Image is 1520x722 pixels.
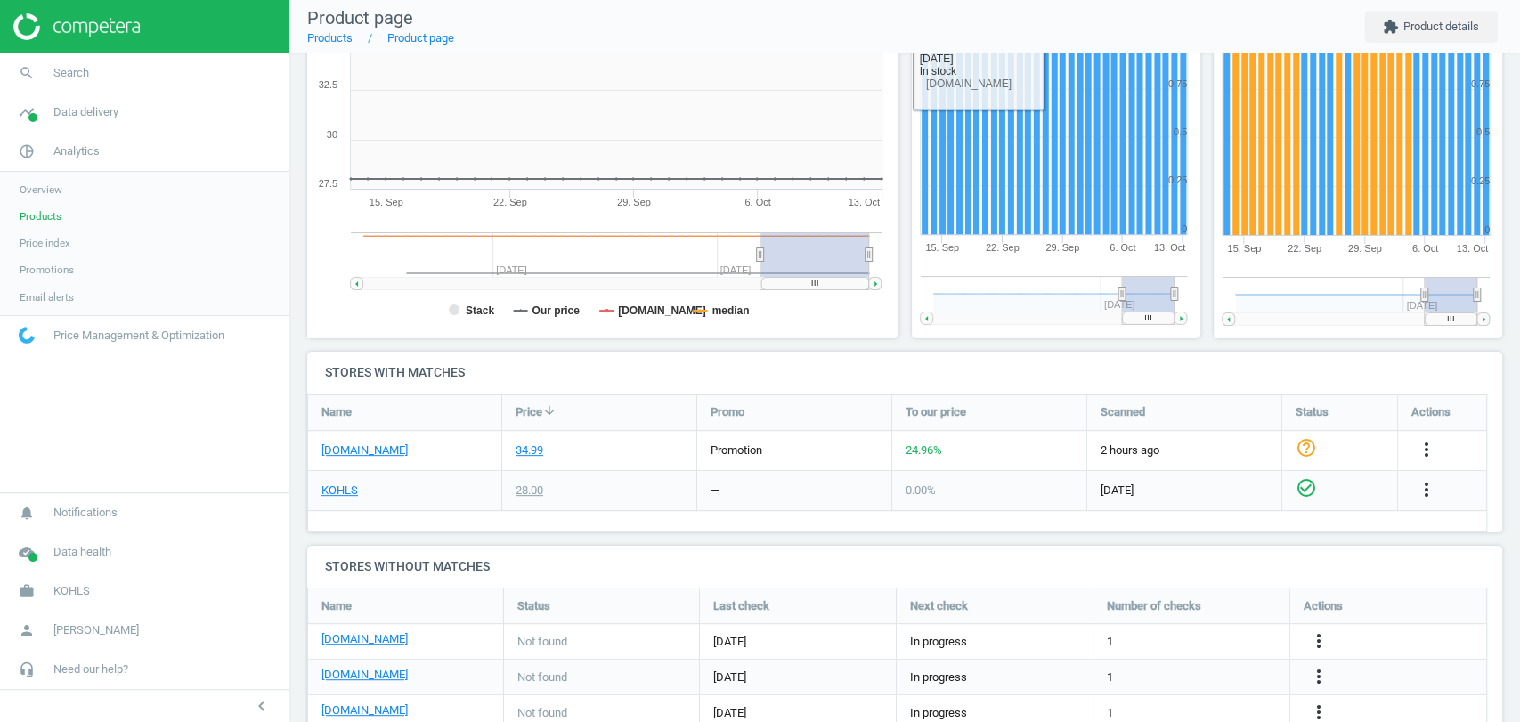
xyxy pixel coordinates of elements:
[1475,126,1489,137] text: 0.5
[713,634,882,650] span: [DATE]
[1456,243,1487,254] tspan: 13. Oct
[711,443,762,457] span: promotion
[20,290,74,304] span: Email alerts
[53,544,111,560] span: Data health
[1416,479,1437,500] i: more_vert
[1101,404,1145,420] span: Scanned
[10,653,44,686] i: headset_mic
[1168,175,1187,186] text: 0.25
[53,583,90,599] span: KOHLS
[1412,243,1438,254] tspan: 6. Oct
[20,209,61,223] span: Products
[1411,404,1451,420] span: Actions
[713,669,882,685] span: [DATE]
[53,104,118,120] span: Data delivery
[517,705,567,721] span: Not found
[517,598,550,614] span: Status
[10,56,44,90] i: search
[713,598,769,614] span: Last check
[466,304,494,317] tspan: Stack
[53,505,118,521] span: Notifications
[910,598,968,614] span: Next check
[20,263,74,277] span: Promotions
[1347,243,1381,254] tspan: 29. Sep
[53,661,128,677] span: Need our help?
[251,695,272,717] i: chevron_left
[1296,437,1317,458] i: help_outline
[321,702,408,718] a: [DOMAIN_NAME]
[10,95,44,129] i: timeline
[1308,630,1329,653] button: more_vert
[307,546,1502,588] h4: Stores without matches
[985,243,1019,254] tspan: 22. Sep
[10,134,44,168] i: pie_chart_outlined
[1416,479,1437,502] button: more_vert
[1296,404,1329,420] span: Status
[53,328,224,344] span: Price Management & Optimization
[1101,483,1268,499] span: [DATE]
[10,496,44,530] i: notifications
[1308,666,1329,689] button: more_vert
[532,304,580,317] tspan: Our price
[19,327,35,344] img: wGWNvw8QSZomAAAAABJRU5ErkJggg==
[516,404,542,420] span: Price
[517,634,567,650] span: Not found
[1416,439,1437,462] button: more_vert
[744,197,770,207] tspan: 6. Oct
[1107,705,1113,721] span: 1
[240,694,284,718] button: chevron_left
[307,7,413,28] span: Product page
[906,443,942,457] span: 24.96 %
[711,404,744,420] span: Promo
[53,622,139,638] span: [PERSON_NAME]
[1470,175,1489,186] text: 0.25
[20,236,70,250] span: Price index
[617,197,651,207] tspan: 29. Sep
[10,574,44,608] i: work
[319,79,337,90] text: 32.5
[1416,439,1437,460] i: more_vert
[1101,442,1268,458] span: 2 hours ago
[1110,243,1135,254] tspan: 6. Oct
[53,65,89,81] span: Search
[711,304,749,317] tspan: median
[321,404,352,420] span: Name
[910,705,967,721] span: In progress
[53,143,100,159] span: Analytics
[321,631,408,647] a: [DOMAIN_NAME]
[1304,598,1343,614] span: Actions
[319,178,337,189] text: 27.5
[1296,477,1317,499] i: check_circle_outline
[327,129,337,140] text: 30
[387,31,454,45] a: Product page
[910,634,967,650] span: In progress
[1308,666,1329,687] i: more_vert
[618,304,706,317] tspan: [DOMAIN_NAME]
[1484,224,1490,235] text: 0
[1383,19,1399,35] i: extension
[493,197,527,207] tspan: 22. Sep
[1154,243,1185,254] tspan: 13. Oct
[1107,669,1113,685] span: 1
[1182,224,1187,235] text: 0
[849,197,880,207] tspan: 13. Oct
[321,667,408,683] a: [DOMAIN_NAME]
[1364,11,1498,43] button: extensionProduct details
[1168,78,1187,89] text: 0.75
[321,598,352,614] span: Name
[1045,243,1079,254] tspan: 29. Sep
[1107,598,1201,614] span: Number of checks
[321,483,358,499] a: KOHLS
[1308,630,1329,652] i: more_vert
[1107,634,1113,650] span: 1
[711,483,719,499] div: —
[1288,243,1321,254] tspan: 22. Sep
[1174,126,1187,137] text: 0.5
[925,243,959,254] tspan: 15. Sep
[20,183,62,197] span: Overview
[517,669,567,685] span: Not found
[307,31,353,45] a: Products
[906,404,966,420] span: To our price
[542,403,557,418] i: arrow_downward
[13,13,140,40] img: ajHJNr6hYgQAAAAASUVORK5CYII=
